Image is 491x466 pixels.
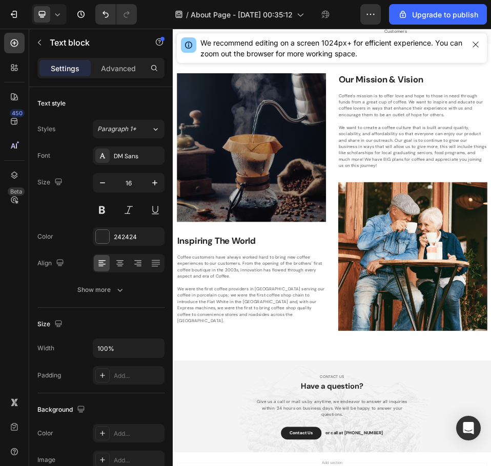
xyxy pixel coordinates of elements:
[114,371,162,380] div: Add...
[37,99,66,108] div: Text style
[10,109,25,117] div: 450
[114,429,162,438] div: Add...
[101,63,136,74] p: Advanced
[37,257,66,270] div: Align
[173,29,491,466] iframe: Design area
[398,9,478,20] div: Upgrade to publish
[93,120,165,138] button: Paragraph 1*
[37,429,53,438] div: Color
[8,187,25,196] div: Beta
[37,124,55,134] div: Styles
[191,9,293,20] span: About Page - [DATE] 00:35:12
[37,371,61,380] div: Padding
[51,63,79,74] p: Settings
[37,403,87,417] div: Background
[37,176,65,189] div: Size
[456,416,481,440] div: Open Intercom Messenger
[97,124,136,134] span: Paragraph 1*
[114,152,162,161] div: DM Sans
[37,344,54,353] div: Width
[37,281,165,299] button: Show more
[200,37,464,59] div: We recommend editing on a screen 1024px+ for efficient experience. You can zoom out the browser f...
[389,4,487,25] button: Upgrade to publish
[37,151,50,160] div: Font
[37,455,55,464] div: Image
[50,36,137,49] p: Text block
[77,285,125,295] div: Show more
[186,9,189,20] span: /
[93,339,164,357] input: Auto
[37,317,65,331] div: Size
[37,232,53,241] div: Color
[114,232,162,242] div: 242424
[95,4,137,25] div: Undo/Redo
[114,456,162,465] div: Add...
